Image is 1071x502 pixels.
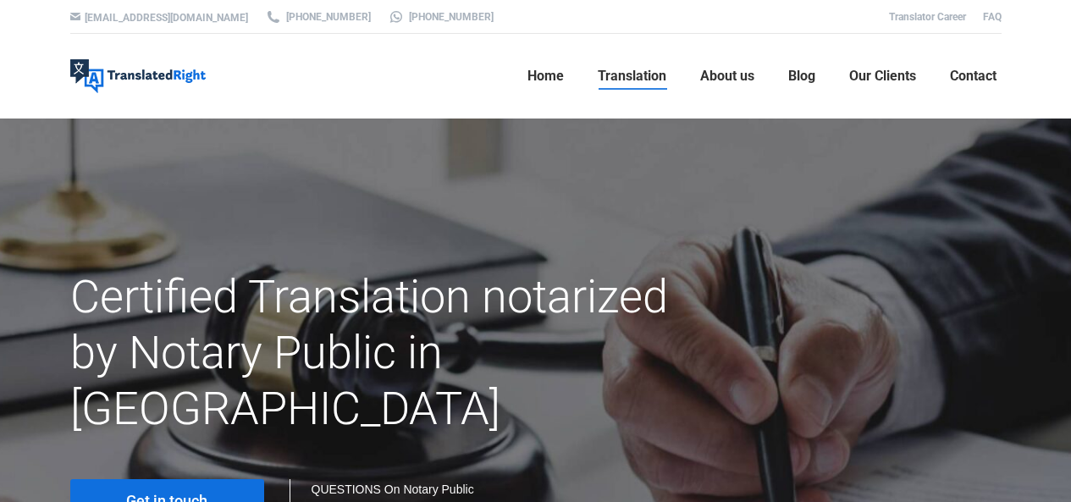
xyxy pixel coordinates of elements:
[695,49,759,103] a: About us
[593,49,671,103] a: Translation
[783,49,820,103] a: Blog
[849,68,916,85] span: Our Clients
[265,9,371,25] a: [PHONE_NUMBER]
[844,49,921,103] a: Our Clients
[945,49,1002,103] a: Contact
[950,68,996,85] span: Contact
[889,11,966,23] a: Translator Career
[522,49,569,103] a: Home
[85,12,248,24] a: [EMAIL_ADDRESS][DOMAIN_NAME]
[70,59,206,93] img: Translated Right
[983,11,1002,23] a: FAQ
[788,68,815,85] span: Blog
[70,269,682,437] h1: Certified Translation notarized by Notary Public in [GEOGRAPHIC_DATA]
[700,68,754,85] span: About us
[388,9,494,25] a: [PHONE_NUMBER]
[598,68,666,85] span: Translation
[527,68,564,85] span: Home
